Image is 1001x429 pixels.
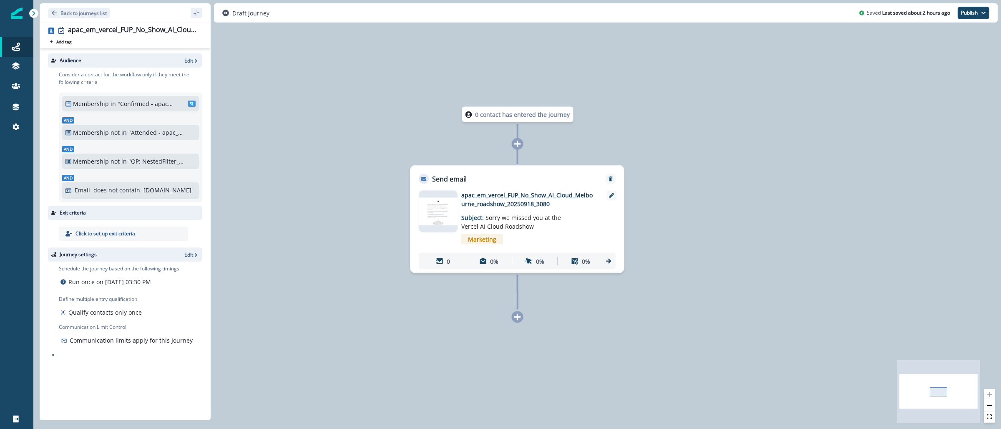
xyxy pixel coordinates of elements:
p: 0% [582,257,590,265]
p: Send email [432,174,467,184]
p: Last saved about 2 hours ago [882,9,950,17]
p: Communication limits apply for this Journey [70,336,193,345]
p: Back to journeys list [60,10,107,17]
img: Inflection [11,8,23,19]
p: Draft journey [232,9,269,18]
span: Marketing [461,234,503,245]
p: not in [111,128,127,137]
p: Edit [184,251,193,258]
button: zoom out [984,400,995,411]
p: Email [75,186,90,194]
p: Define multiple entry qualification [59,295,143,303]
p: Exit criteria [60,209,86,217]
p: [DOMAIN_NAME] [143,186,191,194]
button: Remove [604,176,617,182]
button: fit view [984,411,995,423]
p: 0 [447,257,450,265]
p: "Attended - apac_event_corporate_vercel-ai-cloud-roadshow-[GEOGRAPHIC_DATA]" [128,128,185,137]
p: Membership [73,128,109,137]
span: And [62,146,74,152]
p: Qualify contacts only once [68,308,142,317]
p: Edit [184,57,193,64]
span: SL [188,101,196,107]
p: Add tag [56,39,71,44]
img: email asset unavailable [419,198,458,225]
p: does not contain [93,186,140,194]
p: Run once on [DATE] 03:30 PM [68,278,151,286]
p: "OP: NestedFilter_MasterEmailSuppression+3daygov" [128,157,185,166]
div: 0 contact has entered the journey [438,107,598,122]
p: Membership [73,99,109,108]
p: Journey settings [60,251,97,258]
p: Schedule the journey based on the following timings [59,265,179,273]
button: Add tag [48,38,73,45]
button: sidebar collapse toggle [191,8,202,18]
button: Edit [184,57,199,64]
span: And [62,175,74,181]
p: "Confirmed - apac_event_corporate_vercel-ai-cloud-roadshow-[GEOGRAPHIC_DATA]" [118,99,174,108]
p: Audience [60,57,81,64]
p: Saved [867,9,881,17]
p: Consider a contact for the workflow only if they meet the following criteria [59,71,202,86]
p: 0% [490,257,498,265]
p: Subject: [461,208,566,231]
span: Sorry we missed you at the Vercel AI Cloud Roadshow [461,214,561,230]
div: apac_em_vercel_FUP_No_Show_AI_Cloud_Melbourne_roadshow_20250918_3080 [68,26,199,35]
p: Communication Limit Control [59,323,202,331]
button: Go back [48,8,110,18]
p: apac_em_vercel_FUP_No_Show_AI_Cloud_Melbourne_roadshow_20250918_3080 [461,191,595,208]
div: Send emailRemoveemail asset unavailableapac_em_vercel_FUP_No_Show_AI_Cloud_Melbourne_roadshow_202... [410,165,624,273]
span: And [62,117,74,124]
p: 0 contact has entered the journey [475,110,570,119]
button: Publish [958,7,989,19]
p: in [111,99,116,108]
p: Click to set up exit criteria [75,230,135,237]
button: Edit [184,251,199,258]
p: Membership [73,157,109,166]
p: 0% [536,257,544,265]
p: not in [111,157,127,166]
